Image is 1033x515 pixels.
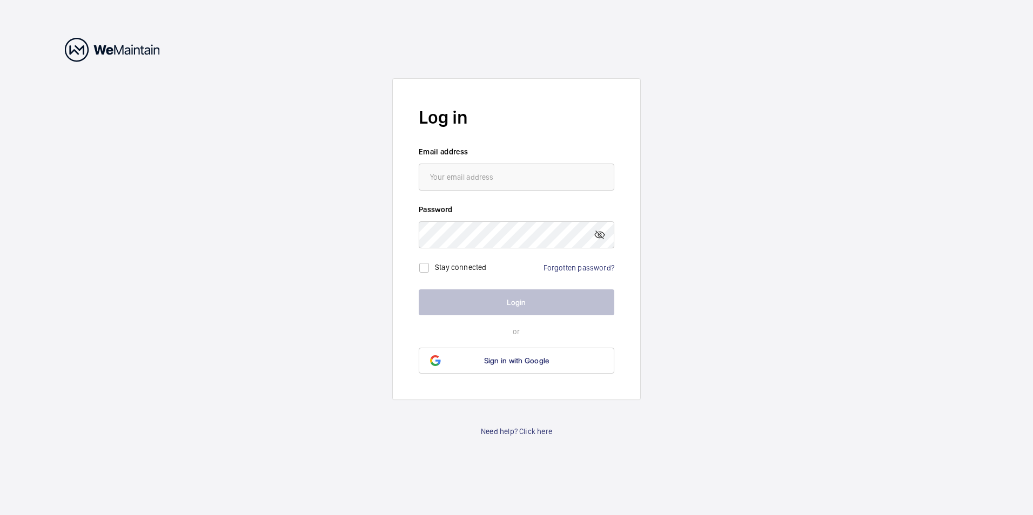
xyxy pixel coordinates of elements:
h2: Log in [419,105,614,130]
p: or [419,326,614,337]
span: Sign in with Google [484,356,549,365]
a: Forgotten password? [544,263,614,272]
label: Stay connected [435,263,487,272]
button: Login [419,289,614,315]
label: Password [419,204,614,215]
input: Your email address [419,164,614,191]
a: Need help? Click here [481,426,552,437]
label: Email address [419,146,614,157]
